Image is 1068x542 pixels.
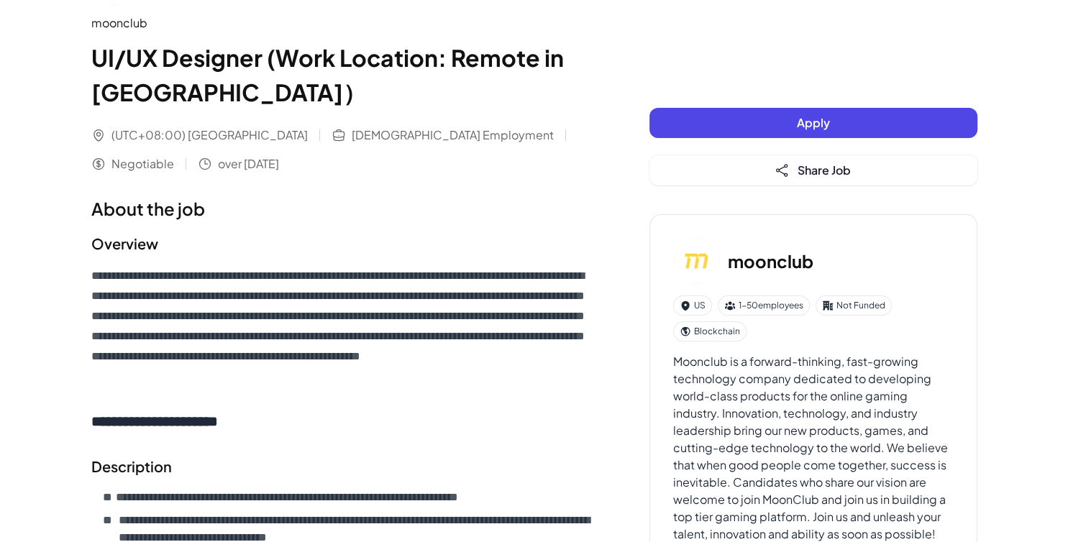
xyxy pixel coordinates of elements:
span: [DEMOGRAPHIC_DATA] Employment [352,127,554,144]
div: Blockchain [673,321,747,341]
h2: Description [91,456,592,477]
h2: Overview [91,233,592,254]
button: Share Job [649,155,977,185]
h1: About the job [91,196,592,221]
span: Negotiable [111,155,174,173]
img: mo [673,238,719,284]
button: Apply [649,108,977,138]
h1: UI/UX Designer (Work Location: Remote in [GEOGRAPHIC_DATA]） [91,40,592,109]
h3: moonclub [728,248,813,274]
div: US [673,295,712,316]
span: Apply [797,115,830,130]
div: 1-50 employees [718,295,810,316]
div: moonclub [91,14,592,32]
span: (UTC+08:00) [GEOGRAPHIC_DATA] [111,127,308,144]
span: Share Job [798,162,851,178]
span: over [DATE] [218,155,279,173]
div: Not Funded [816,295,892,316]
